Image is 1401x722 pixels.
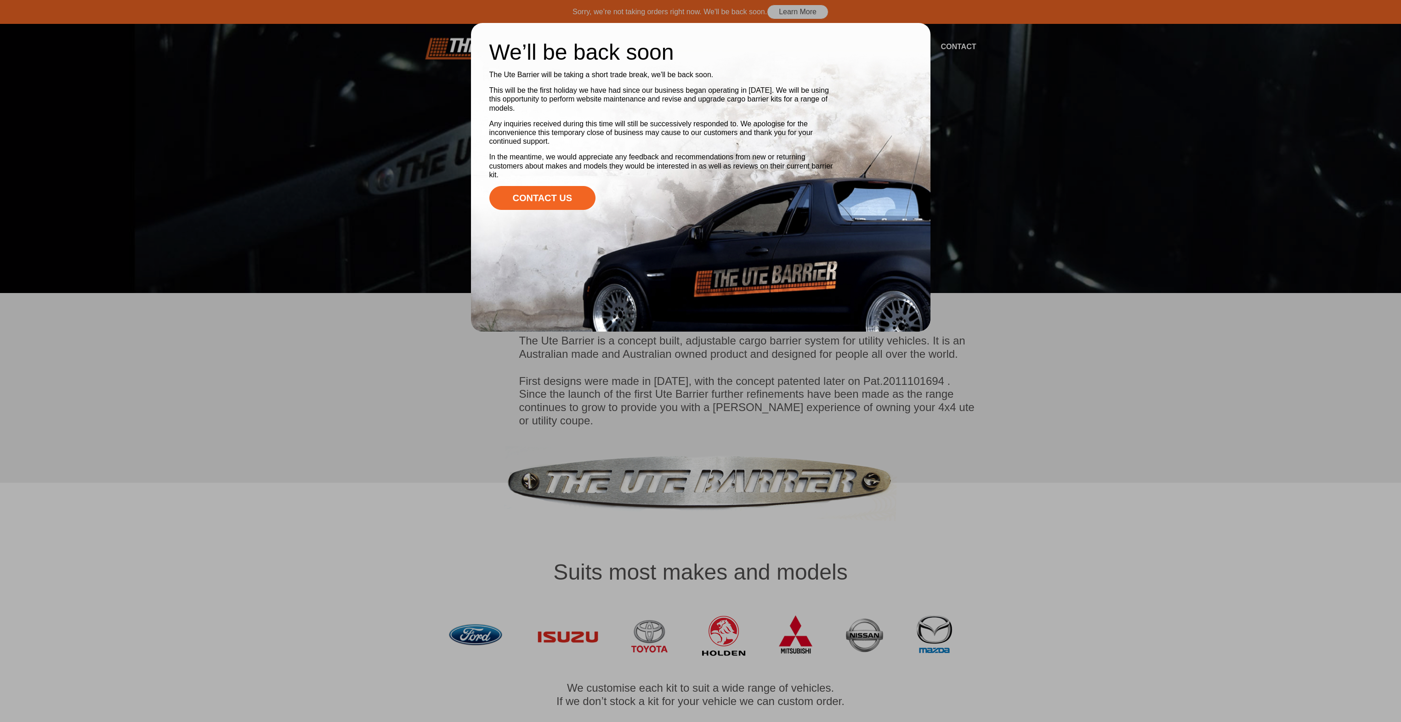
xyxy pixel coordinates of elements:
p: Any inquiries received during this time will still be successively responded to. We apologise for... [489,119,839,146]
p: The Ute Barrier will be taking a short trade break, we'll be back soon. [489,70,839,79]
a: Contact Us [489,186,596,210]
p: In the meantime, we would appreciate any feedback and recommendations from new or returning custo... [489,152,839,179]
p: This will be the first holiday we have had since our business began operating in [DATE]. We will ... [489,86,839,113]
h2: We’ll be back soon [489,41,839,63]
